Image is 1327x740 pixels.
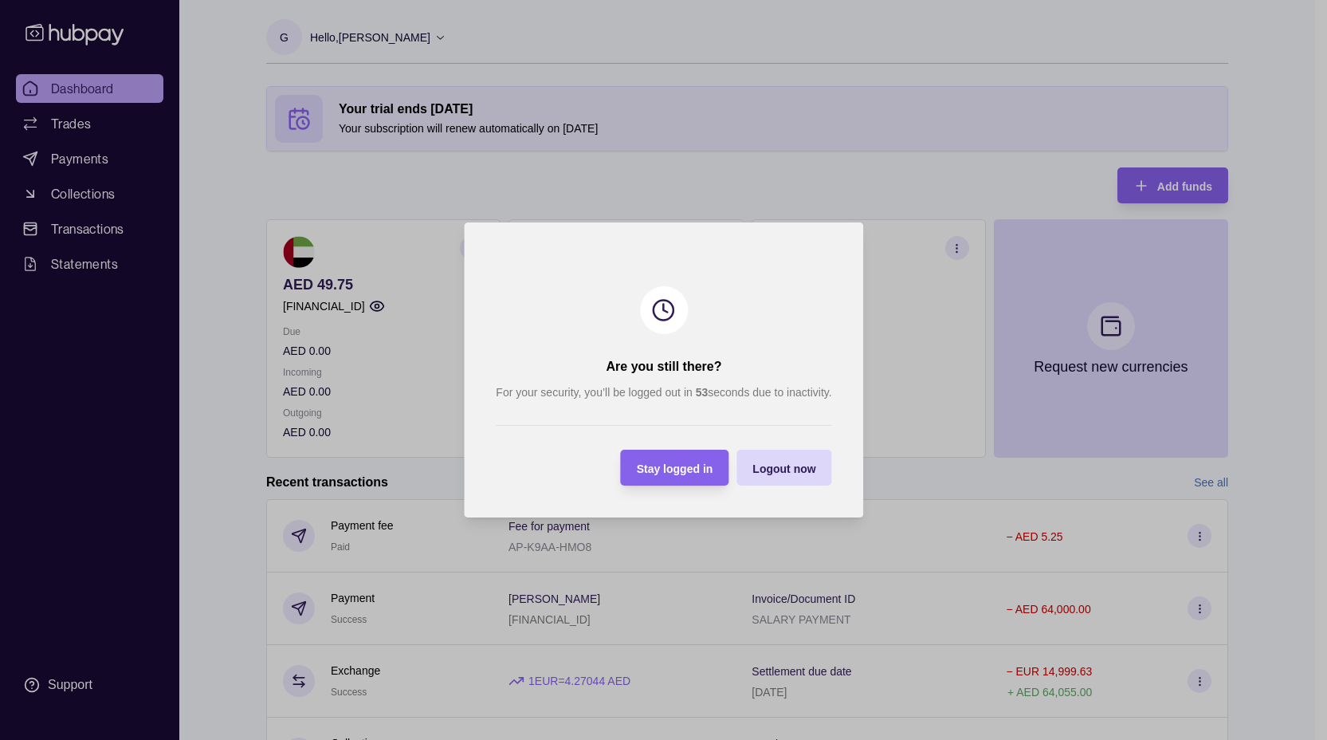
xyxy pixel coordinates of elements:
[736,450,831,486] button: Logout now
[752,462,815,475] span: Logout now
[620,450,728,486] button: Stay logged in
[695,386,708,399] strong: 53
[496,384,831,401] p: For your security, you’ll be logged out in seconds due to inactivity.
[606,358,721,376] h2: Are you still there?
[636,462,713,475] span: Stay logged in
